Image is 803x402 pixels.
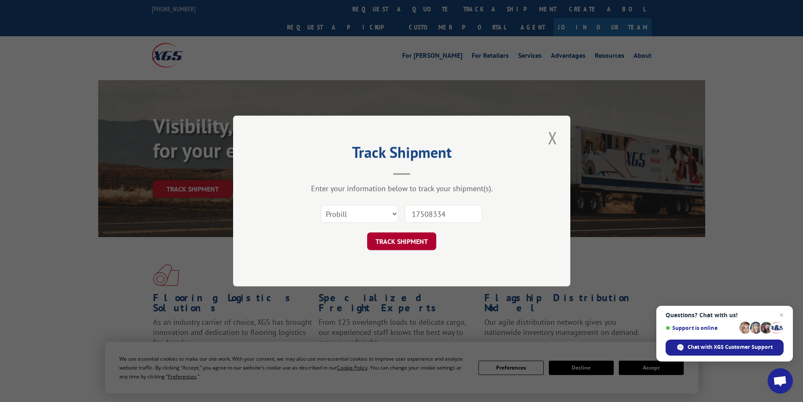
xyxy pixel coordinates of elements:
[768,368,793,394] a: Open chat
[405,205,482,223] input: Number(s)
[545,126,560,149] button: Close modal
[666,325,736,331] span: Support is online
[367,232,436,250] button: TRACK SHIPMENT
[688,343,773,351] span: Chat with XGS Customer Support
[275,146,528,162] h2: Track Shipment
[666,312,784,318] span: Questions? Chat with us!
[666,340,784,356] span: Chat with XGS Customer Support
[275,183,528,193] div: Enter your information below to track your shipment(s).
